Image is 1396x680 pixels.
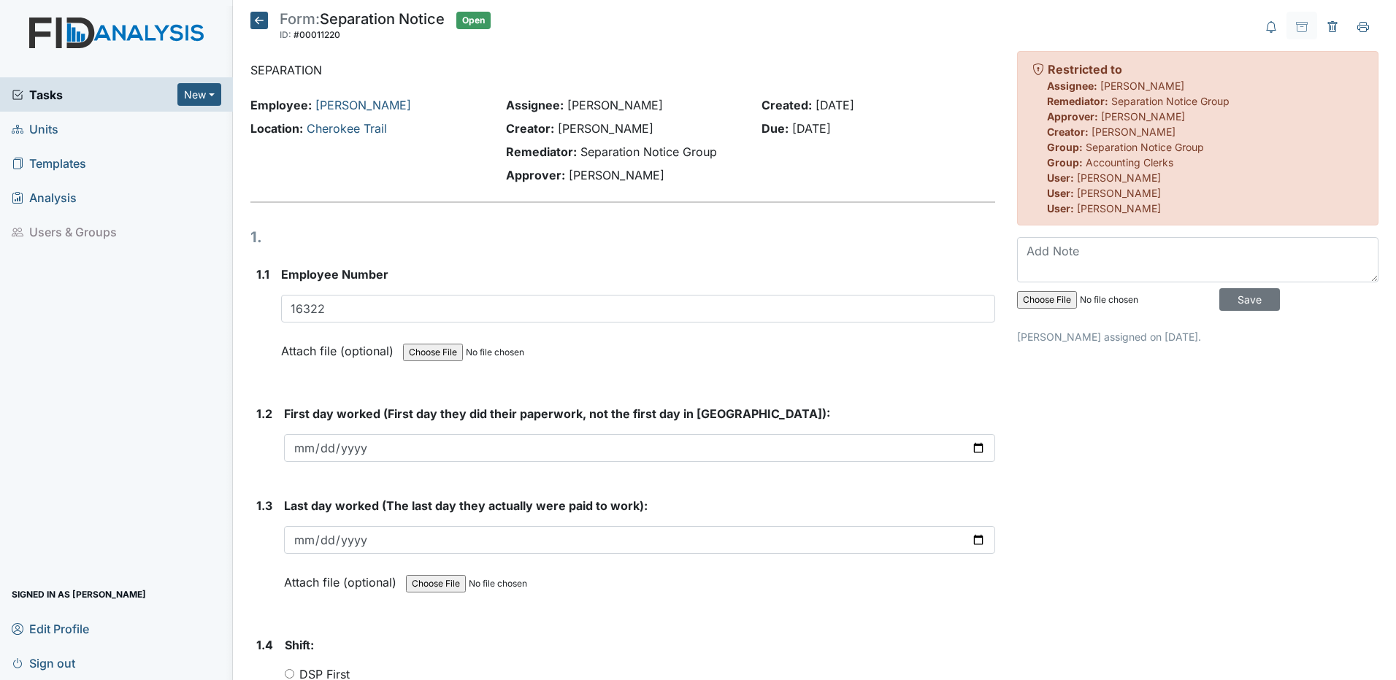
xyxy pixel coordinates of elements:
[1077,171,1161,184] span: [PERSON_NAME]
[294,29,340,40] span: #00011220
[315,98,411,112] a: [PERSON_NAME]
[1219,288,1280,311] input: Save
[558,121,653,136] span: [PERSON_NAME]
[569,168,664,182] span: [PERSON_NAME]
[12,117,58,140] span: Units
[12,583,146,606] span: Signed in as [PERSON_NAME]
[177,83,221,106] button: New
[284,565,402,591] label: Attach file (optional)
[506,144,577,159] strong: Remediator:
[1111,95,1230,107] span: Separation Notice Group
[1100,80,1184,92] span: [PERSON_NAME]
[284,498,648,513] span: Last day worked (The last day they actually were paid to work):
[1047,80,1097,92] strong: Assignee:
[762,121,789,136] strong: Due:
[762,98,812,112] strong: Created:
[12,152,86,174] span: Templates
[506,121,554,136] strong: Creator:
[285,669,294,679] input: DSP First
[792,121,831,136] span: [DATE]
[12,652,75,674] span: Sign out
[284,406,830,421] span: First day worked (First day they did their paperwork, not the first day in [GEOGRAPHIC_DATA]):
[1077,202,1161,215] span: [PERSON_NAME]
[12,86,177,104] a: Tasks
[816,98,854,112] span: [DATE]
[256,266,269,283] label: 1.1
[307,121,387,136] a: Cherokee Trail
[250,98,312,112] strong: Employee:
[280,29,291,40] span: ID:
[1017,329,1378,344] p: [PERSON_NAME] assigned on [DATE].
[256,405,272,422] label: 1.2
[281,334,399,360] label: Attach file (optional)
[281,267,388,282] span: Employee Number
[1077,187,1161,199] span: [PERSON_NAME]
[506,168,565,182] strong: Approver:
[567,98,663,112] span: [PERSON_NAME]
[12,186,77,209] span: Analysis
[250,226,995,248] h1: 1.
[1047,156,1083,169] strong: Group:
[280,12,445,44] div: Separation Notice
[1047,187,1074,199] strong: User:
[1086,141,1204,153] span: Separation Notice Group
[1092,125,1176,138] span: [PERSON_NAME]
[1047,125,1089,138] strong: Creator:
[1101,110,1185,123] span: [PERSON_NAME]
[1047,110,1098,123] strong: Approver:
[250,61,995,79] p: SEPARATION
[456,12,491,29] span: Open
[580,144,717,159] span: Separation Notice Group
[1047,95,1108,107] strong: Remediator:
[256,636,273,654] label: 1.4
[1047,141,1083,153] strong: Group:
[12,617,89,640] span: Edit Profile
[506,98,564,112] strong: Assignee:
[280,10,320,28] span: Form:
[256,497,272,514] label: 1.3
[1086,156,1173,169] span: Accounting Clerks
[250,121,303,136] strong: Location:
[1048,62,1122,77] strong: Restricted to
[1047,171,1074,184] strong: User:
[1047,202,1074,215] strong: User:
[285,638,314,652] span: Shift:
